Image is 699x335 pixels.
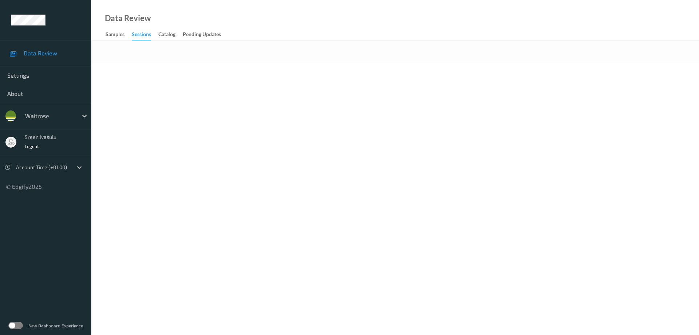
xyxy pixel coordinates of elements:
[106,31,125,40] div: Samples
[158,30,183,40] a: Catalog
[183,31,221,40] div: Pending Updates
[132,31,151,40] div: Sessions
[183,30,228,40] a: Pending Updates
[132,30,158,40] a: Sessions
[106,30,132,40] a: Samples
[158,31,175,40] div: Catalog
[105,15,151,22] div: Data Review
